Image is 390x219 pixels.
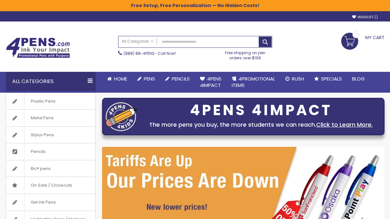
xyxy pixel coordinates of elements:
[6,38,70,58] img: 4Pens Custom Pens and Promotional Products
[122,39,154,44] span: All Categories
[124,51,176,56] span: - Call Now!
[6,72,96,91] div: All Categories
[309,72,347,86] a: Specials
[144,75,155,82] span: Pens
[227,72,280,93] a: 4PROMOTIONALITEMS
[102,72,132,86] a: Home
[6,194,95,211] a: Gel Ink Pens
[352,75,365,82] span: Blog
[114,75,127,82] span: Home
[6,110,95,126] a: Metal Pens
[24,177,79,194] span: On Sale / Closeouts
[292,75,304,82] span: Rush
[118,36,157,47] a: All Categories
[24,160,57,177] span: Bic® pens
[141,104,381,117] div: 4PENS 4IMPACT
[124,51,154,56] a: (888) 88-4PENS
[316,121,373,129] a: Click to Learn More.
[195,72,227,93] a: 4Pens4impact
[6,177,95,194] a: On Sale / Closeouts
[141,120,381,129] div: The more pens you buy, the more students we can reach.
[160,72,195,86] a: Pencils
[24,194,62,211] span: Gel Ink Pens
[24,143,52,160] span: Pencils
[24,93,62,110] span: Plastic Pens
[6,93,95,110] a: Plastic Pens
[352,15,378,20] a: Wishlist
[6,143,95,160] a: Pencils
[280,72,309,86] a: Rush
[172,75,190,82] span: Pencils
[218,48,272,61] div: Free shipping on pen orders over $199
[6,127,95,143] a: Stylus Pens
[232,75,275,88] span: 4PROMOTIONAL ITEMS
[24,110,60,126] span: Metal Pens
[347,72,370,86] a: Blog
[6,160,95,177] a: Bic® pens
[132,72,160,86] a: Pens
[200,75,221,88] span: 4Pens 4impact
[321,75,342,82] span: Specials
[106,102,138,131] img: four_pen_logo.png
[24,127,60,143] span: Stylus Pens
